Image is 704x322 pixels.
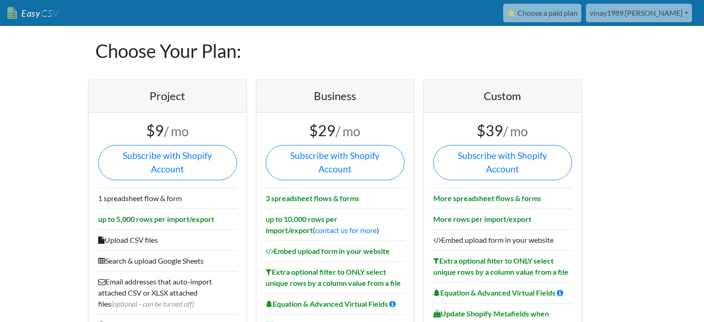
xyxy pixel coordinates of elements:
[98,122,237,139] h3: $9
[433,288,555,297] b: Equation & Advanced Virtual Fields
[336,123,361,139] small: / mo
[266,208,405,240] li: ( )
[503,4,581,22] a: ⭐ Choose a paid plan
[433,215,531,223] b: More rows per import/export
[98,250,237,271] li: Search & upload Google Sheets
[433,145,572,180] a: Subscribe with Shopify Account
[266,246,390,255] b: Embed upload form in your website
[111,299,194,308] span: (optional - can be turned off)
[7,4,58,23] a: EasyCSV
[586,4,692,22] a: vinay1989.[PERSON_NAME]
[433,229,572,250] li: Embed upload form in your website
[98,271,237,314] li: Email addresses that auto-import attached CSV or XLSX attached files
[266,122,405,139] h3: $29
[98,229,237,250] li: Upload CSV files
[266,145,405,180] a: Subscribe with Shopify Account
[98,89,237,103] h4: Project
[266,89,405,103] h4: Business
[266,299,388,308] b: Equation & Advanced Virtual Fields
[164,123,189,139] small: / mo
[266,194,359,202] b: 3 spreadsheet flows & forms
[98,145,237,180] a: Subscribe with Shopify Account
[433,89,572,103] h4: Custom
[40,7,58,19] span: CSV
[433,122,572,139] h3: $39
[433,194,541,202] b: More spreadsheet flows & forms
[433,256,568,276] b: Extra optional filter to ONLY select unique rows by a column value from a file
[98,215,214,223] b: up to 5,000 rows per import/export
[503,123,528,139] small: / mo
[315,226,377,234] a: contact us for more
[95,26,609,76] h1: Choose Your Plan:
[98,188,237,208] li: 1 spreadsheet flow & form
[266,215,337,234] b: up to 10,000 rows per import/export
[266,267,401,287] b: Extra optional filter to ONLY select unique rows by a column value from a file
